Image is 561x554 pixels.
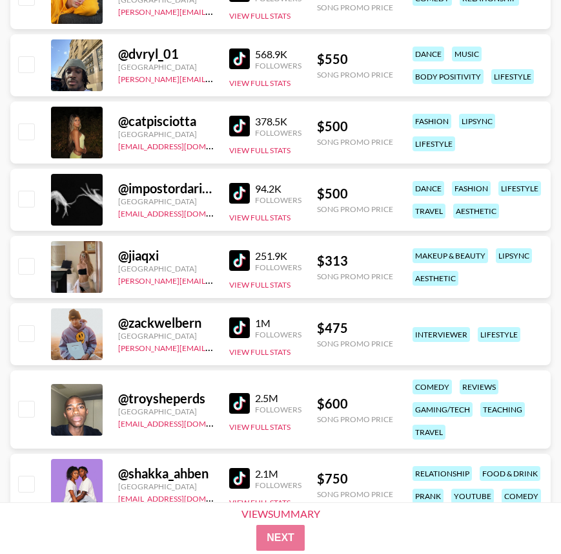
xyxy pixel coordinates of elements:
div: dance [413,47,444,61]
img: TikTok [229,48,250,69]
button: View Full Stats [229,280,291,290]
a: [PERSON_NAME][EMAIL_ADDRESS][DOMAIN_NAME] [118,341,309,353]
img: TikTok [229,468,250,489]
div: body positivity [413,69,484,84]
a: [EMAIL_ADDRESS][DOMAIN_NAME] [118,139,248,151]
div: $ 750 [317,471,393,487]
div: $ 313 [317,253,393,269]
div: [GEOGRAPHIC_DATA] [118,331,214,341]
div: @ dvryl_01 [118,46,214,62]
div: Followers [255,61,301,70]
div: [GEOGRAPHIC_DATA] [118,407,214,416]
div: gaming/tech [413,402,473,417]
a: [EMAIL_ADDRESS][DOMAIN_NAME] [118,416,248,429]
div: Song Promo Price [317,414,393,424]
div: [GEOGRAPHIC_DATA] [118,197,214,206]
div: 251.9K [255,250,301,262]
div: Followers [255,330,301,339]
div: 568.9K [255,48,301,61]
button: View Full Stats [229,498,291,507]
div: Followers [255,128,301,138]
div: [GEOGRAPHIC_DATA] [118,482,214,491]
div: Song Promo Price [317,70,393,80]
div: 94.2K [255,182,301,195]
div: @ troysheperds [118,390,214,407]
div: [GEOGRAPHIC_DATA] [118,264,214,273]
div: [GEOGRAPHIC_DATA] [118,129,214,139]
div: teaching [480,402,525,417]
div: 2.5M [255,392,301,405]
div: aesthetic [453,204,499,218]
div: $ 475 [317,320,393,336]
div: youtube [451,489,494,504]
button: View Full Stats [229,78,291,88]
div: lifestyle [491,69,534,84]
div: relationship [413,466,472,481]
a: [EMAIL_ADDRESS][DOMAIN_NAME] [118,491,248,504]
div: 1M [255,317,301,330]
div: aesthetic [413,271,458,286]
button: View Full Stats [229,422,291,432]
div: 378.5K [255,115,301,128]
div: Song Promo Price [317,204,393,214]
img: TikTok [229,250,250,271]
button: View Full Stats [229,347,291,357]
div: makeup & beauty [413,248,488,263]
div: $ 600 [317,396,393,412]
div: prank [413,489,444,504]
div: lifestyle [478,327,520,342]
img: TikTok [229,393,250,414]
div: Followers [255,262,301,272]
div: food & drink [480,466,540,481]
div: Song Promo Price [317,272,393,281]
div: comedy [502,489,541,504]
div: interviewer [413,327,470,342]
div: travel [413,425,445,440]
div: Song Promo Price [317,339,393,348]
div: @ zackwelbern [118,315,214,331]
button: View Full Stats [229,11,291,21]
div: lifestyle [498,181,541,196]
div: lipsync [459,114,495,129]
div: lifestyle [413,136,455,151]
a: [PERSON_NAME][EMAIL_ADDRESS][PERSON_NAME][PERSON_NAME][DOMAIN_NAME] [118,72,432,84]
div: Song Promo Price [317,489,393,499]
div: Song Promo Price [317,137,393,147]
div: fashion [413,114,451,129]
div: Followers [255,480,301,490]
div: @ impostordarina [118,180,214,197]
button: Next [256,525,305,551]
a: [PERSON_NAME][EMAIL_ADDRESS][DOMAIN_NAME] [118,273,309,286]
div: fashion [452,181,491,196]
div: View Summary [230,508,331,520]
a: [PERSON_NAME][EMAIL_ADDRESS][DOMAIN_NAME] [118,5,309,17]
div: dance [413,181,444,196]
div: reviews [460,379,498,394]
div: Song Promo Price [317,3,393,12]
div: @ jiaqxi [118,248,214,264]
a: [EMAIL_ADDRESS][DOMAIN_NAME] [118,206,248,218]
div: $ 500 [317,118,393,134]
div: $ 550 [317,51,393,67]
div: @ shakka_ahben [118,465,214,482]
div: 2.1M [255,467,301,480]
div: [GEOGRAPHIC_DATA] [118,62,214,72]
div: $ 500 [317,186,393,202]
img: TikTok [229,183,250,204]
img: TikTok [229,116,250,136]
div: Followers [255,405,301,414]
button: View Full Stats [229,145,291,155]
iframe: Drift Widget Chat Controller [496,489,546,538]
div: Followers [255,195,301,205]
div: travel [413,204,445,218]
div: music [452,47,482,61]
div: lipsync [496,248,532,263]
img: TikTok [229,317,250,338]
button: View Full Stats [229,213,291,222]
div: comedy [413,379,452,394]
div: @ catpisciotta [118,113,214,129]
